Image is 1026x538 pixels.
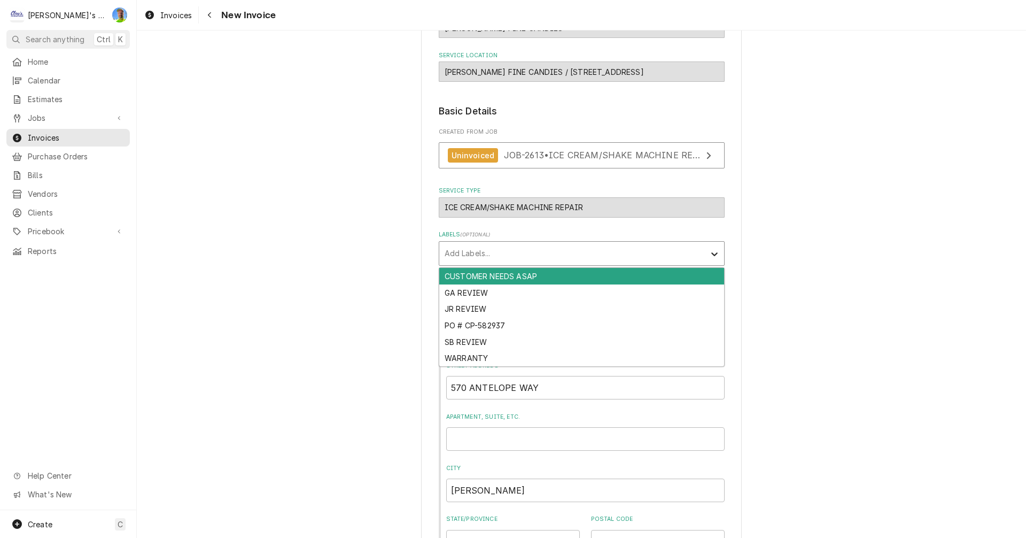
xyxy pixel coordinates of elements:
span: What's New [28,489,123,500]
a: Bills [6,166,130,184]
span: Clients [28,207,125,218]
div: Service Type [439,187,725,217]
div: GA [112,7,127,22]
div: JR REVIEW [439,301,724,317]
div: WARRANTY [439,350,724,366]
button: Navigate back [201,6,218,24]
div: City [446,464,725,502]
span: Help Center [28,470,123,481]
a: Purchase Orders [6,148,130,165]
a: Vendors [6,185,130,203]
div: Uninvoiced [448,148,499,163]
span: Estimates [28,94,125,105]
a: View Job [439,142,725,168]
span: K [118,34,123,45]
a: Go to Jobs [6,109,130,127]
span: JOB-2613 • ICE CREAM/SHAKE MACHINE REPAIR [504,150,714,160]
a: Estimates [6,90,130,108]
span: Jobs [28,112,108,124]
span: Purchase Orders [28,151,125,162]
a: Invoices [6,129,130,147]
div: SB REVIEW [439,334,724,350]
label: Postal Code [591,515,725,524]
span: Search anything [26,34,84,45]
div: GA REVIEW [439,285,724,301]
a: Invoices [140,6,196,24]
a: Go to Pricebook [6,222,130,240]
span: C [118,519,123,530]
div: [PERSON_NAME]'s Refrigeration [28,10,106,21]
div: LARSEN'S FINE CANDIES / 570 ANTELOPE WAY, EUGENE, OR 97401 [439,62,725,82]
label: Labels [439,230,725,239]
span: Created From Job [439,128,725,136]
span: Create [28,520,52,529]
span: Invoices [28,132,125,143]
a: Go to What's New [6,486,130,503]
label: Service Type [439,187,725,195]
div: CUSTOMER NEEDS ASAP [439,268,724,285]
label: City [446,464,725,473]
span: Invoices [160,10,192,21]
div: Service Location [439,51,725,82]
a: Reports [6,242,130,260]
a: Home [6,53,130,71]
span: Home [28,56,125,67]
a: Clients [6,204,130,221]
div: ICE CREAM/SHAKE MACHINE REPAIR [439,197,725,218]
span: New Invoice [218,8,276,22]
label: Service Location [439,51,725,60]
span: Reports [28,245,125,257]
legend: Basic Details [439,104,725,118]
div: C [10,7,25,22]
span: ( optional ) [460,232,490,237]
div: Labels [439,230,725,265]
div: Street Address [446,362,725,399]
span: Bills [28,170,125,181]
a: Go to Help Center [6,467,130,485]
div: Clay's Refrigeration's Avatar [10,7,25,22]
div: Greg Austin's Avatar [112,7,127,22]
span: Ctrl [97,34,111,45]
span: Vendors [28,188,125,199]
a: Calendar [6,72,130,89]
span: Pricebook [28,226,108,237]
button: Search anythingCtrlK [6,30,130,49]
div: Created From Job [439,128,725,174]
div: Apartment, Suite, etc. [446,413,725,451]
label: State/Province [446,515,580,524]
label: Apartment, Suite, etc. [446,413,725,421]
div: PO # CP-582937 [439,317,724,334]
span: Calendar [28,75,125,86]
